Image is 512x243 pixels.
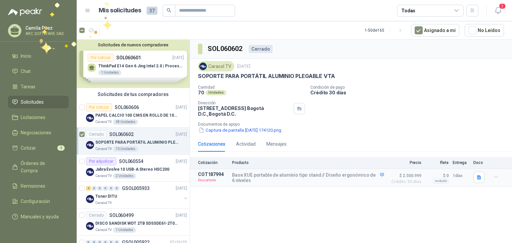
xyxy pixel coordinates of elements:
div: 70 Unidades [113,146,138,152]
div: Unidades [206,90,226,95]
p: Crédito 30 días [310,90,509,95]
p: Descartada [198,177,228,184]
div: 0 [114,186,119,191]
span: Cotizar [21,144,36,152]
p: Base XUE portable de aluminio tipo stand // Diseño ergonómico de 6 niveles [232,172,384,183]
p: [DATE] [176,104,187,111]
img: Logo peakr [8,8,42,16]
p: Dirección [198,101,291,105]
p: [DATE] [176,158,187,165]
p: COT187994 [198,172,228,177]
p: [DATE] [176,212,187,219]
img: Company Logo [86,195,94,203]
p: [DATE] [176,185,187,192]
span: $ 2.500.999 [388,172,421,180]
span: Remisiones [21,182,45,190]
span: Tareas [21,83,35,90]
div: Caracol TV [198,61,234,71]
div: Por cotizar [86,103,112,111]
p: SOL060499 [109,213,134,218]
div: Cerrado [86,211,107,219]
p: Cotización [198,160,228,165]
p: Precio [388,160,421,165]
p: SOL060554 [119,159,143,164]
div: 0 [92,186,97,191]
button: Solicitudes de nuevos compradores [79,42,187,47]
p: DISCO SANDISK WDT 2TB SDSSDE61-2T00-G25 [95,220,178,227]
a: CerradoSOL060499[DATE] Company LogoDISCO SANDISK WDT 2TB SDSSDE61-2T00-G25Caracol TV1 Unidades [77,209,190,236]
p: $ 0 [425,172,449,180]
img: Company Logo [86,114,94,122]
a: Negociaciones [8,126,69,139]
div: Cerrado [249,45,273,53]
p: Entrega [453,160,469,165]
button: 2 [492,5,504,17]
span: Negociaciones [21,129,51,136]
span: 4 [57,145,65,151]
button: No Leídos [465,24,504,37]
button: Captura de pantalla [DATE] 174120.png [198,127,282,134]
p: Caracol TV [95,173,112,179]
a: CerradoSOL060602[DATE] Company LogoSOPORTE PARA PORTÁTIL ALUMINIO PLEGABLE VTACaracol TV70 Unidades [77,128,190,155]
p: ARC SOFTWARE SAS [25,32,67,36]
p: SOL060602 [109,132,134,137]
p: Docs [473,160,487,165]
div: 1 Unidades [113,227,136,233]
img: Company Logo [86,222,94,230]
p: Caracol TV [95,146,112,152]
div: Solicitudes de nuevos compradoresPor cotizarSOL060601[DATE] ThinkPad E14 Gen 6 Jing Intel 2.0 | P... [77,40,190,88]
p: Caracol TV [95,200,112,206]
a: Por adjudicarSOL060554[DATE] Company LogoJabra Evolve 10 USB-A Stereo HSC200Caracol TV2 Unidades [77,155,190,182]
span: Configuración [21,198,50,205]
div: Actividad [236,140,256,148]
span: Chat [21,68,31,75]
a: Órdenes de Compra [8,157,69,177]
p: Producto [232,160,384,165]
a: Cotizar4 [8,142,69,154]
p: Caracol TV [95,119,112,125]
a: Manuales y ayuda [8,210,69,223]
a: Inicio [8,50,69,62]
img: Company Logo [199,63,207,70]
div: 0 [109,186,114,191]
h1: Mis solicitudes [99,6,141,15]
a: Configuración [8,195,69,208]
p: Flete [425,160,449,165]
p: GSOL005933 [122,186,150,191]
p: SOPORTE PARA PORTÁTIL ALUMINIO PLEGABLE VTA [95,139,178,146]
div: Por adjudicar [86,157,116,165]
span: Licitaciones [21,114,45,121]
img: Company Logo [86,141,94,149]
a: Remisiones [8,180,69,192]
img: Company Logo [86,168,94,176]
div: Solicitudes de tus compradores [77,88,190,101]
div: 0 [97,186,102,191]
div: 2 Unidades [113,173,136,179]
p: 70 [198,90,204,95]
button: Asignado a mi [411,24,459,37]
span: Solicitudes [21,98,44,106]
h3: SOL060602 [208,44,243,54]
p: Cantidad [198,85,305,90]
div: 38 Unidades [113,119,138,125]
div: Mensajes [266,140,287,148]
p: [DATE] [237,63,250,70]
span: 37 [147,7,157,15]
div: Cerrado [86,130,107,138]
p: 1 días [453,172,469,180]
p: SOL060606 [115,105,139,110]
span: search [167,8,171,13]
div: Todas [401,7,415,14]
div: 0 [103,186,108,191]
p: [DATE] [176,131,187,138]
div: 4 [86,186,91,191]
a: Por cotizarSOL060606[DATE] Company LogoPAPEL CALCIO 100 CMS EN ROLLO DE 100 GRCaracol TV38 Unidades [77,101,190,128]
p: Documentos de apoyo [198,122,509,127]
span: 2 [499,3,506,9]
p: Camila Paez [25,26,67,30]
p: [STREET_ADDRESS] Bogotá D.C. , Bogotá D.C. [198,105,291,117]
p: Toner DITU [95,193,117,200]
div: Cotizaciones [198,140,225,148]
div: 1 - 50 de 165 [365,25,406,36]
span: Crédito 30 días [388,180,421,184]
